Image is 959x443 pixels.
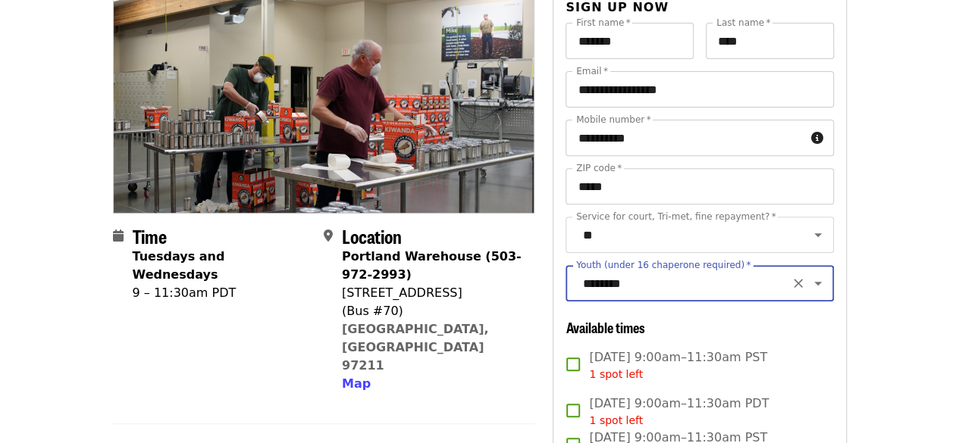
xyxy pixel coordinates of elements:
[342,284,522,302] div: [STREET_ADDRESS]
[113,229,124,243] i: calendar icon
[342,223,402,249] span: Location
[788,273,809,294] button: Clear
[576,164,622,173] label: ZIP code
[133,284,312,302] div: 9 – 11:30am PDT
[342,249,522,282] strong: Portland Warehouse (503-972-2993)
[324,229,333,243] i: map-marker-alt icon
[566,168,833,204] input: ZIP code
[576,67,608,76] label: Email
[342,375,371,393] button: Map
[342,322,489,373] a: [GEOGRAPHIC_DATA], [GEOGRAPHIC_DATA] 97211
[811,131,823,145] i: circle-info icon
[566,71,833,108] input: Email
[716,18,770,27] label: Last name
[589,368,643,380] span: 1 spot left
[133,223,167,249] span: Time
[807,224,829,245] button: Open
[807,273,829,294] button: Open
[566,23,694,59] input: First name
[342,302,522,320] div: (Bus #70)
[589,395,769,429] span: [DATE] 9:00am–11:30am PDT
[589,348,767,382] span: [DATE] 9:00am–11:30am PST
[133,249,225,282] strong: Tuesdays and Wednesdays
[589,414,643,426] span: 1 spot left
[566,317,644,337] span: Available times
[706,23,834,59] input: Last name
[576,115,650,124] label: Mobile number
[576,260,751,270] label: Youth (under 16 chaperone required)
[576,212,776,221] label: Service for court, Tri-met, fine repayment?
[566,120,804,156] input: Mobile number
[576,18,631,27] label: First name
[342,376,371,391] span: Map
